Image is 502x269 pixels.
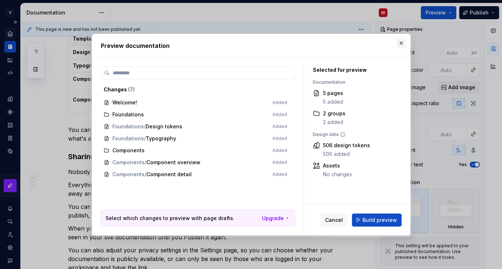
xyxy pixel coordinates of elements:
[323,142,370,149] div: 506 design tokens
[320,213,348,226] button: Cancel
[105,214,235,222] p: Select which changes to preview with page drafts.
[128,86,135,92] span: ( 7 )
[323,150,370,158] div: 506 added
[325,216,343,223] span: Cancel
[323,98,343,105] div: 5 added
[323,171,352,178] div: No changes
[323,162,352,169] div: Assets
[323,119,345,126] div: 2 added
[313,66,398,74] div: Selected for preview
[323,90,343,97] div: 5 pages
[323,110,345,117] div: 2 groups
[313,132,398,137] div: Design data
[362,216,397,223] span: Build preview
[352,213,402,226] button: Build preview
[313,79,398,85] div: Documentation
[101,41,402,50] h2: Preview documentation
[262,214,290,222] a: Upgrade
[104,86,287,93] div: Changes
